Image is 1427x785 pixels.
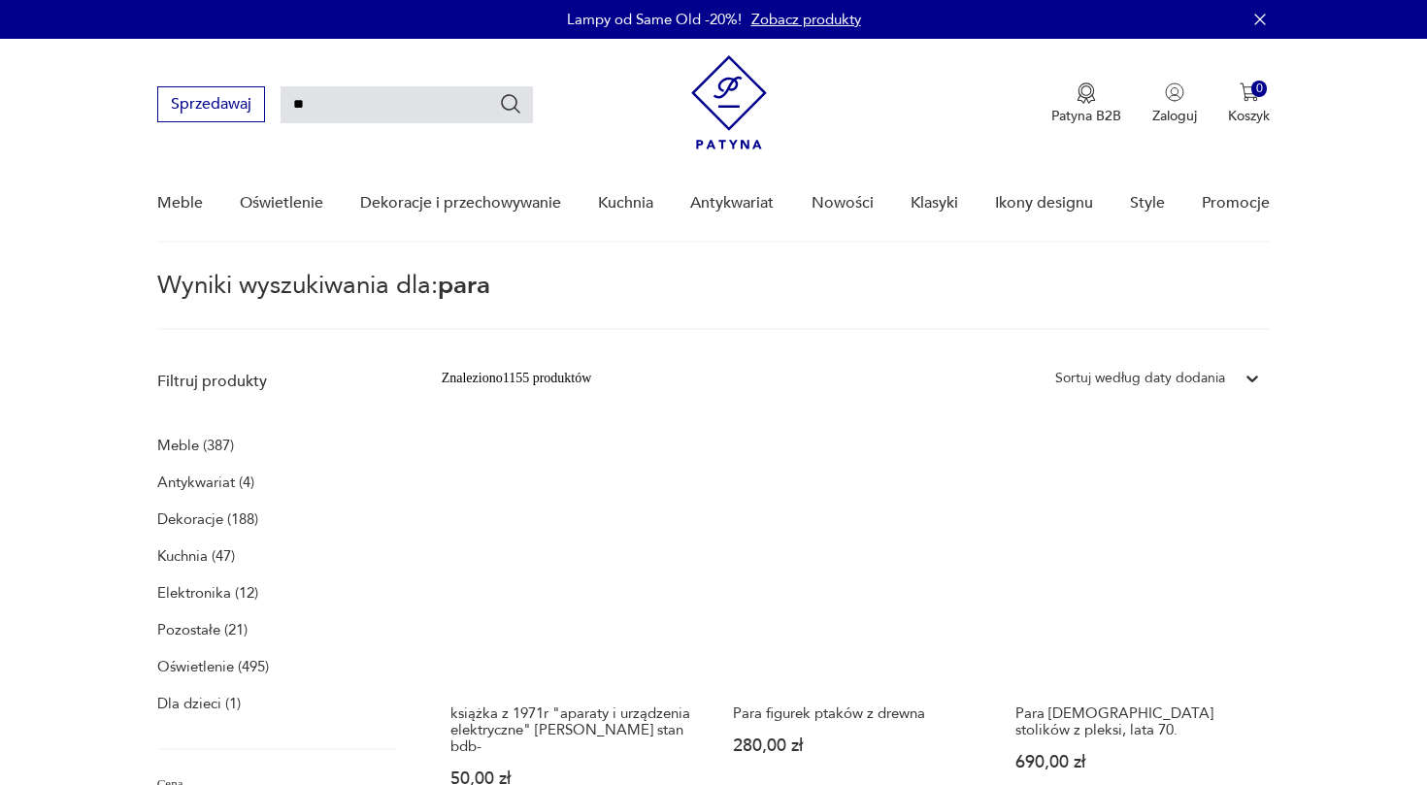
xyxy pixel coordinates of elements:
[751,10,861,29] a: Zobacz produkty
[1051,82,1121,125] button: Patyna B2B
[733,737,979,754] p: 280,00 zł
[812,166,874,241] a: Nowości
[1202,166,1270,241] a: Promocje
[157,616,248,643] a: Pozostałe (21)
[1051,107,1121,125] p: Patyna B2B
[157,506,258,533] a: Dekoracje (188)
[1015,754,1261,770] p: 690,00 zł
[360,166,561,241] a: Dekoracje i przechowywanie
[157,274,1271,330] p: Wyniki wyszukiwania dla:
[499,92,522,115] button: Szukaj
[1228,107,1270,125] p: Koszyk
[598,166,653,241] a: Kuchnia
[157,469,254,496] a: Antykwariat (4)
[157,653,269,680] a: Oświetlenie (495)
[995,166,1093,241] a: Ikony designu
[1228,82,1270,125] button: 0Koszyk
[1051,82,1121,125] a: Ikona medaluPatyna B2B
[438,268,490,303] span: para
[442,368,592,389] div: Znaleziono 1155 produktów
[157,542,235,570] a: Kuchnia (47)
[1077,82,1096,104] img: Ikona medalu
[240,166,323,241] a: Oświetlenie
[157,99,265,113] a: Sprzedawaj
[1152,107,1197,125] p: Zaloguj
[1240,82,1259,102] img: Ikona koszyka
[911,166,958,241] a: Klasyki
[1055,368,1225,389] div: Sortuj według daty dodania
[157,166,203,241] a: Meble
[157,579,258,606] a: Elektronika (12)
[567,10,742,29] p: Lampy od Same Old -20%!
[157,86,265,122] button: Sprzedawaj
[1165,82,1184,102] img: Ikonka użytkownika
[691,55,767,149] img: Patyna - sklep z meblami i dekoracjami vintage
[157,690,241,717] a: Dla dzieci (1)
[1130,166,1165,241] a: Style
[1015,705,1261,738] h3: Para [DEMOGRAPHIC_DATA] stolików z pleksi, lata 70.
[157,432,234,459] a: Meble (387)
[450,705,696,755] h3: książka z 1971r "aparaty i urządzenia elektryczne" [PERSON_NAME] stan bdb-
[157,371,395,392] p: Filtruj produkty
[690,166,774,241] a: Antykwariat
[1251,81,1268,97] div: 0
[1152,82,1197,125] button: Zaloguj
[733,705,979,722] h3: Para figurek ptaków z drewna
